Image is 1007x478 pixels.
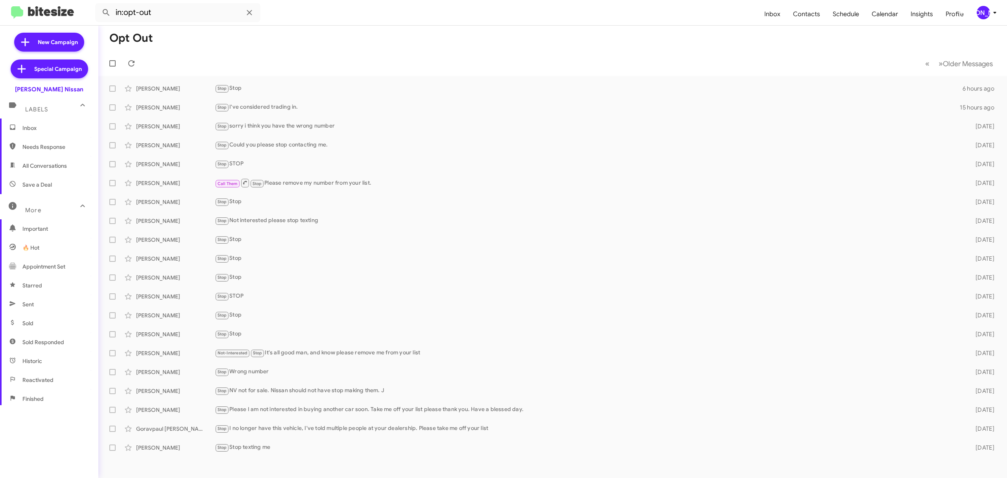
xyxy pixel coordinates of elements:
div: Stop [215,330,961,339]
span: All Conversations [22,162,67,170]
button: Previous [920,56,934,72]
span: Sold Responded [22,338,64,346]
div: [PERSON_NAME] [136,368,215,376]
div: [DATE] [961,349,1001,357]
span: Stop [218,332,227,337]
span: 🔥 Hot [22,244,39,252]
div: [PERSON_NAME] [136,274,215,282]
a: Insights [904,3,939,26]
div: sorry i think you have the wrong number [215,122,961,131]
button: Next [934,56,998,72]
span: More [25,207,41,214]
span: Stop [218,218,227,223]
span: Labels [25,106,48,113]
div: [DATE] [961,330,1001,338]
span: Sent [22,300,34,308]
span: » [939,59,943,69]
div: [PERSON_NAME] [136,141,215,149]
span: Stop [218,445,227,450]
div: [DATE] [961,387,1001,395]
span: Stop [218,124,227,129]
div: [PERSON_NAME] [136,198,215,206]
a: Inbox [758,3,787,26]
div: [PERSON_NAME] [136,160,215,168]
div: [DATE] [961,198,1001,206]
span: Stop [218,369,227,374]
span: Stop [218,294,227,299]
div: [PERSON_NAME] [136,236,215,244]
a: Profile [939,3,970,26]
input: Search [95,3,260,22]
span: Stop [218,388,227,393]
span: Stop [218,86,227,91]
div: [DATE] [961,160,1001,168]
div: [DATE] [961,217,1001,225]
div: NV not for sale. Nissan should not have stop making them. J [215,386,961,395]
div: Stop [215,311,961,320]
span: Historic [22,357,42,365]
div: Stop texting me [215,443,961,452]
span: Stop [218,105,227,110]
div: Stop [215,273,961,282]
div: [DATE] [961,368,1001,376]
div: [PERSON_NAME] [136,311,215,319]
div: [DATE] [961,274,1001,282]
div: [PERSON_NAME] [136,104,215,111]
div: [PERSON_NAME] [977,6,990,19]
div: Stop [215,197,961,206]
span: Stop [218,275,227,280]
span: Stop [218,199,227,204]
span: Not-Interested [218,350,248,356]
div: [DATE] [961,406,1001,414]
div: 6 hours ago [961,85,1001,93]
span: Stop [218,407,227,412]
span: Stop [218,237,227,242]
div: [PERSON_NAME] [136,85,215,93]
div: [DATE] [961,293,1001,300]
div: I no longer have this vehicle, I've told multiple people at your dealership. Please take me off y... [215,424,961,433]
div: STOP [215,159,961,169]
a: New Campaign [14,33,84,52]
div: Not interested please stop texting [215,216,961,225]
span: Stop [218,143,227,148]
div: Stop [215,84,961,93]
div: [DATE] [961,236,1001,244]
span: Contacts [787,3,826,26]
div: [DATE] [961,255,1001,263]
div: [PERSON_NAME] [136,406,215,414]
div: I've considered trading in. [215,103,960,112]
div: [PERSON_NAME] [136,293,215,300]
span: Stop [218,161,227,167]
div: [PERSON_NAME] [136,330,215,338]
span: Special Campaign [34,65,82,73]
span: New Campaign [38,38,78,46]
a: Schedule [826,3,865,26]
span: Starred [22,282,42,289]
div: Could you please stop contacting me. [215,141,961,150]
div: [PERSON_NAME] [136,122,215,130]
div: [DATE] [961,122,1001,130]
span: Inbox [22,124,89,132]
div: [PERSON_NAME] [136,179,215,187]
span: Stop [218,313,227,318]
span: Older Messages [943,59,993,68]
span: Stop [218,426,227,431]
div: [DATE] [961,425,1001,433]
div: Stop [215,254,961,263]
div: [DATE] [961,141,1001,149]
span: Appointment Set [22,263,65,270]
span: Important [22,225,89,233]
span: « [925,59,930,69]
span: Stop [253,350,262,356]
h1: Opt Out [109,32,153,44]
a: Calendar [865,3,904,26]
div: [PERSON_NAME] Nissan [15,85,83,93]
span: Reactivated [22,376,53,384]
div: Wrong number [215,367,961,376]
span: Call Them [218,181,238,186]
a: Special Campaign [11,59,88,78]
